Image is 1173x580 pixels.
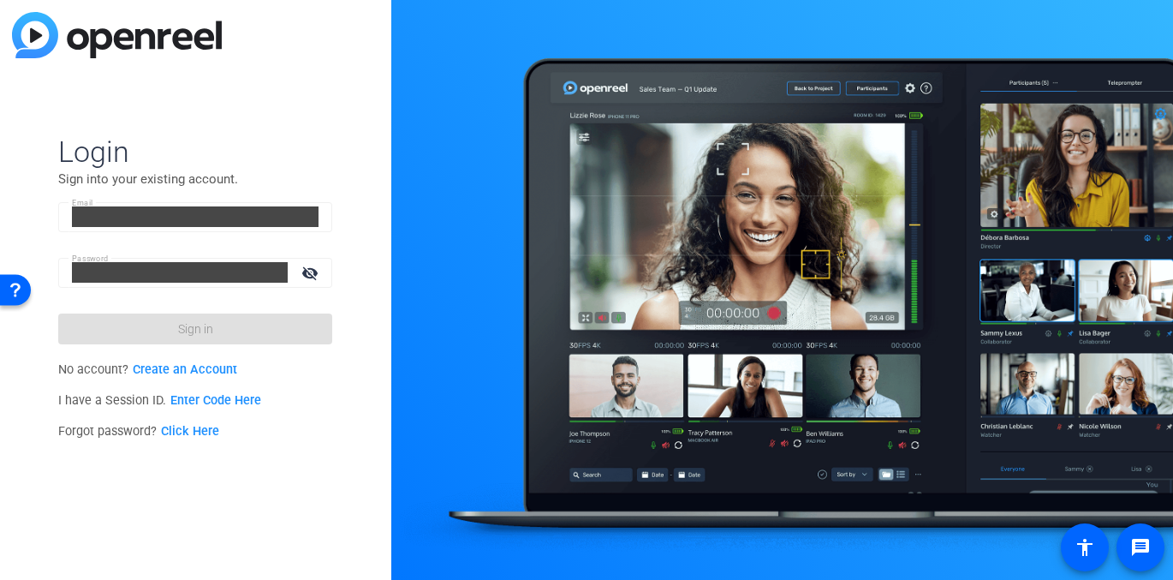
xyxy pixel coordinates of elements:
a: Enter Code Here [170,393,261,408]
mat-icon: message [1130,537,1151,558]
mat-icon: accessibility [1075,537,1095,558]
img: blue-gradient.svg [12,12,222,58]
span: Forgot password? [58,424,219,439]
mat-label: Email [72,198,93,207]
a: Click Here [161,424,219,439]
mat-label: Password [72,254,109,263]
a: Create an Account [133,362,237,377]
input: Enter Email Address [72,206,319,227]
mat-icon: visibility_off [291,260,332,285]
span: Login [58,134,332,170]
p: Sign into your existing account. [58,170,332,188]
span: No account? [58,362,237,377]
span: I have a Session ID. [58,393,261,408]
